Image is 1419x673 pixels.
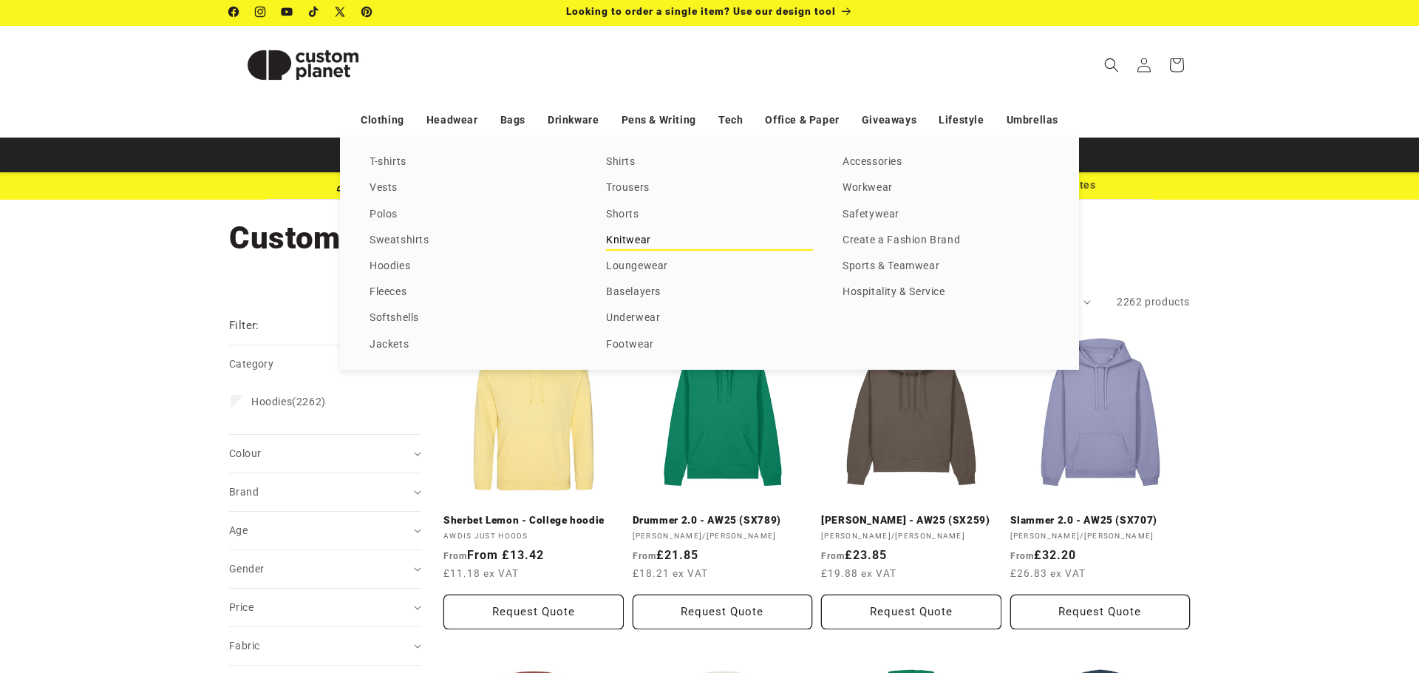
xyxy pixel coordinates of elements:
button: Request Quote [1010,595,1191,629]
a: Knitwear [606,231,813,251]
a: Umbrellas [1007,107,1058,133]
a: Footwear [606,335,813,355]
a: Tech [718,107,743,133]
span: Age [229,524,248,536]
button: Request Quote [443,595,624,629]
summary: Fabric (0 selected) [229,627,421,665]
a: Hoodies [370,257,576,277]
a: Fleeces [370,283,576,302]
a: Baselayers [606,283,813,302]
a: Lifestyle [939,107,984,133]
a: T-shirts [370,152,576,172]
span: Gender [229,563,264,575]
a: Drinkware [548,107,599,133]
a: Sports & Teamwear [843,257,1049,277]
a: Drummer 2.0 - AW25 (SX789) [633,514,813,527]
button: Request Quote [821,595,1001,629]
button: Request Quote [633,595,813,629]
span: Fabric [229,640,259,652]
a: Clothing [361,107,404,133]
summary: Price [229,589,421,626]
a: Sherbet Lemon - College hoodie [443,514,624,527]
summary: Search [1095,49,1128,81]
iframe: Chat Widget [1166,513,1419,673]
a: [PERSON_NAME] - AW25 (SX259) [821,514,1001,527]
a: Giveaways [862,107,916,133]
span: (2262) [251,395,326,408]
summary: Gender (0 selected) [229,550,421,588]
summary: Colour (0 selected) [229,435,421,473]
img: Custom Planet [229,32,377,98]
a: Headwear [426,107,478,133]
a: Shorts [606,205,813,225]
a: Safetywear [843,205,1049,225]
a: Vests [370,178,576,198]
a: Softshells [370,308,576,328]
a: Polos [370,205,576,225]
a: Custom Planet [224,26,383,104]
a: Hospitality & Service [843,283,1049,302]
a: Bags [500,107,525,133]
span: Looking to order a single item? Use our design tool [566,5,836,17]
span: Price [229,601,253,613]
a: Jackets [370,335,576,355]
a: Loungewear [606,257,813,277]
a: Pens & Writing [622,107,696,133]
span: Colour [229,447,261,459]
a: Create a Fashion Brand [843,231,1049,251]
a: Accessories [843,152,1049,172]
span: Brand [229,486,259,498]
a: Shirts [606,152,813,172]
a: Office & Paper [765,107,839,133]
span: Hoodies [251,396,292,407]
a: Trousers [606,178,813,198]
a: Sweatshirts [370,231,576,251]
a: Slammer 2.0 - AW25 (SX707) [1010,514,1191,527]
summary: Brand (0 selected) [229,473,421,511]
a: Underwear [606,308,813,328]
a: Workwear [843,178,1049,198]
summary: Age (0 selected) [229,512,421,549]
